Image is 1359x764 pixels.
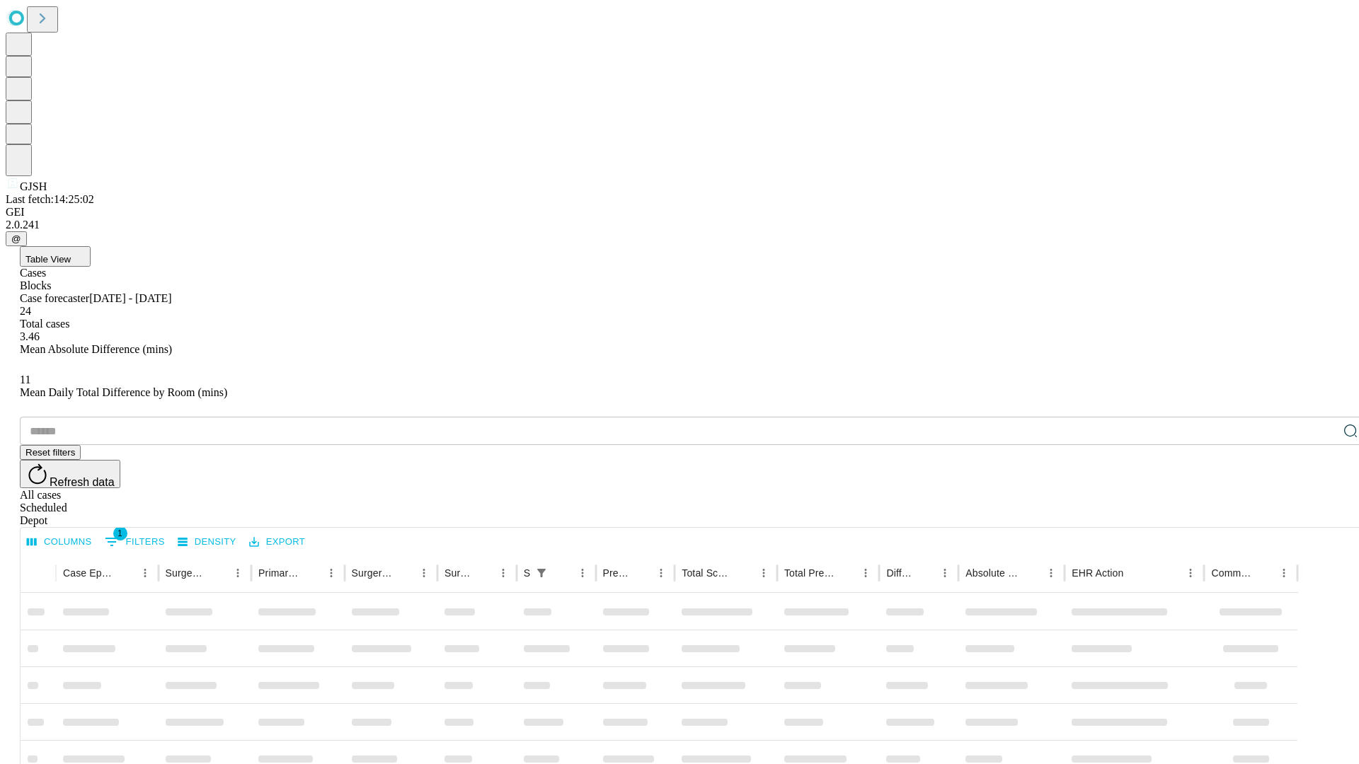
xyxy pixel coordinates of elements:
button: Menu [651,563,671,583]
span: Last fetch: 14:25:02 [6,193,94,205]
button: Table View [20,246,91,267]
button: Sort [1021,563,1041,583]
div: Comments [1211,567,1252,579]
button: Refresh data [20,460,120,488]
span: Mean Absolute Difference (mins) [20,343,172,355]
span: Mean Daily Total Difference by Room (mins) [20,386,227,398]
button: Sort [734,563,754,583]
div: Total Scheduled Duration [682,567,733,579]
button: Menu [573,563,592,583]
div: Surgeon Name [166,567,207,579]
div: Total Predicted Duration [784,567,835,579]
button: @ [6,231,27,246]
button: Show filters [101,531,168,553]
button: Sort [1254,563,1274,583]
span: Reset filters [25,447,75,458]
span: GJSH [20,180,47,192]
div: Difference [886,567,914,579]
button: Menu [1041,563,1061,583]
button: Sort [1125,563,1145,583]
button: Menu [1181,563,1200,583]
button: Density [174,531,240,553]
button: Sort [553,563,573,583]
button: Sort [208,563,228,583]
span: 11 [20,374,30,386]
button: Sort [474,563,493,583]
div: Scheduled In Room Duration [524,567,530,579]
span: 1 [113,526,127,540]
div: GEI [6,206,1353,219]
button: Menu [856,563,876,583]
button: Sort [115,563,135,583]
span: Total cases [20,318,69,330]
button: Select columns [23,531,96,553]
button: Export [246,531,309,553]
div: EHR Action [1072,567,1123,579]
button: Menu [414,563,434,583]
span: 3.46 [20,330,40,342]
button: Sort [302,563,321,583]
button: Menu [754,563,774,583]
div: Absolute Difference [965,567,1020,579]
button: Reset filters [20,445,81,460]
div: Surgery Date [445,567,472,579]
button: Menu [228,563,248,583]
span: 24 [20,305,31,317]
span: Refresh data [50,476,115,488]
div: Predicted In Room Duration [603,567,631,579]
span: Table View [25,254,71,265]
div: Surgery Name [352,567,393,579]
button: Sort [915,563,935,583]
span: @ [11,233,21,244]
button: Sort [836,563,856,583]
button: Menu [935,563,955,583]
span: [DATE] - [DATE] [89,292,171,304]
button: Menu [1274,563,1294,583]
button: Menu [135,563,155,583]
button: Menu [321,563,341,583]
div: Case Epic Id [63,567,114,579]
div: 1 active filter [532,563,551,583]
span: Case forecaster [20,292,89,304]
div: 2.0.241 [6,219,1353,231]
button: Sort [394,563,414,583]
button: Show filters [532,563,551,583]
button: Sort [631,563,651,583]
button: Menu [493,563,513,583]
div: Primary Service [258,567,299,579]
